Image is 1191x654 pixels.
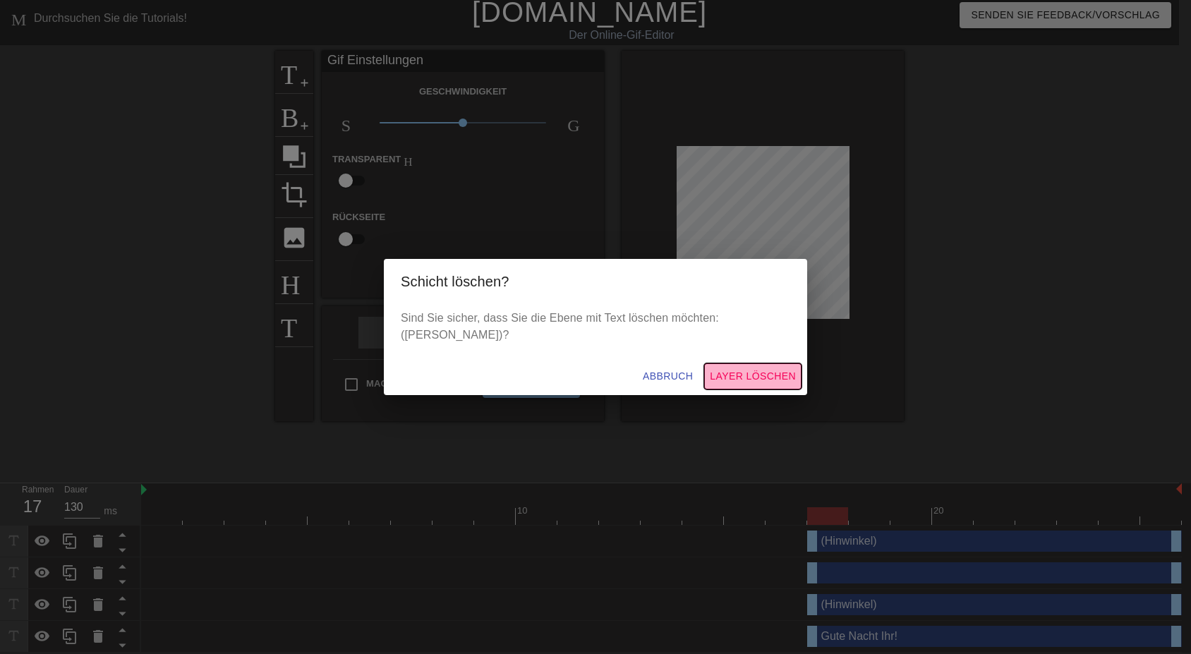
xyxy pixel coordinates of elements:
button: Layer löschen [704,363,802,389]
span: Layer löschen [710,368,796,385]
span: Abbruch [643,368,693,385]
button: Abbruch [637,363,699,389]
h2: Schicht löschen? [401,270,790,293]
p: Sind Sie sicher, dass Sie die Ebene mit Text löschen möchten: ([PERSON_NAME])? [401,310,790,344]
